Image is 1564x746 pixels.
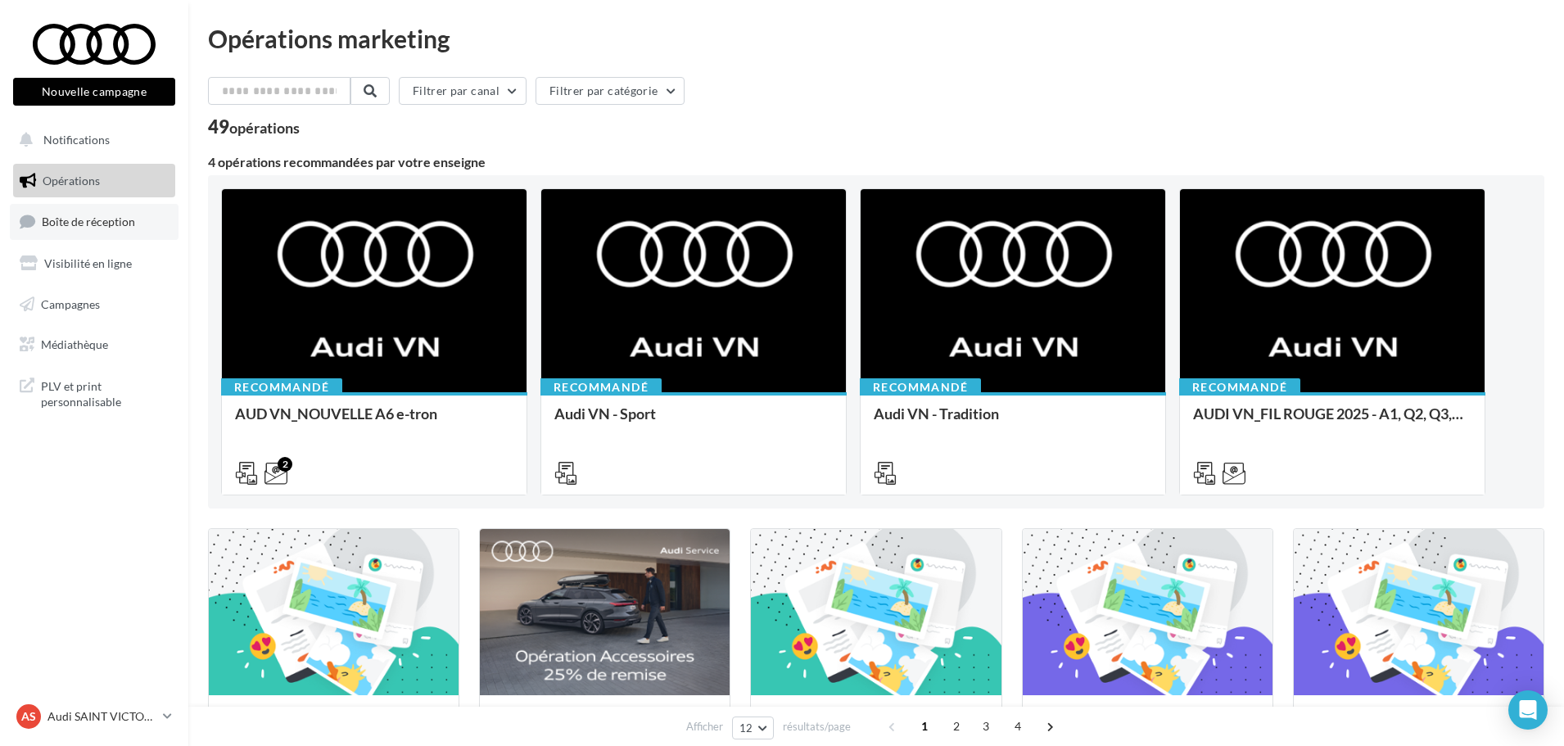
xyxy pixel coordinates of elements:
div: opérations [229,120,300,135]
a: Médiathèque [10,328,179,362]
div: AUD VN_NOUVELLE A6 e-tron [235,405,513,438]
span: Opérations [43,174,100,188]
span: AS [21,708,36,725]
span: Médiathèque [41,337,108,351]
span: Boîte de réception [42,215,135,228]
p: Audi SAINT VICTORET [47,708,156,725]
span: 1 [911,713,938,739]
div: Open Intercom Messenger [1508,690,1548,730]
a: PLV et print personnalisable [10,368,179,417]
div: 4 opérations recommandées par votre enseigne [208,156,1544,169]
span: Afficher [686,719,723,735]
div: Recommandé [860,378,981,396]
div: Opérations marketing [208,26,1544,51]
button: Nouvelle campagne [13,78,175,106]
div: 2 [278,457,292,472]
span: Campagnes [41,296,100,310]
a: Opérations [10,164,179,198]
a: Visibilité en ligne [10,246,179,281]
span: PLV et print personnalisable [41,375,169,410]
button: Filtrer par canal [399,77,527,105]
a: AS Audi SAINT VICTORET [13,701,175,732]
span: Visibilité en ligne [44,256,132,270]
span: résultats/page [783,719,851,735]
div: 49 [208,118,300,136]
button: 12 [732,717,774,739]
button: Filtrer par catégorie [536,77,685,105]
span: 2 [943,713,970,739]
div: Recommandé [540,378,662,396]
span: 4 [1005,713,1031,739]
span: 12 [739,721,753,735]
div: Recommandé [1179,378,1300,396]
a: Campagnes [10,287,179,322]
div: Audi VN - Tradition [874,405,1152,438]
a: Boîte de réception [10,204,179,239]
div: AUDI VN_FIL ROUGE 2025 - A1, Q2, Q3, Q5 et Q4 e-tron [1193,405,1471,438]
span: 3 [973,713,999,739]
button: Notifications [10,123,172,157]
div: Audi VN - Sport [554,405,833,438]
div: Recommandé [221,378,342,396]
span: Notifications [43,133,110,147]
